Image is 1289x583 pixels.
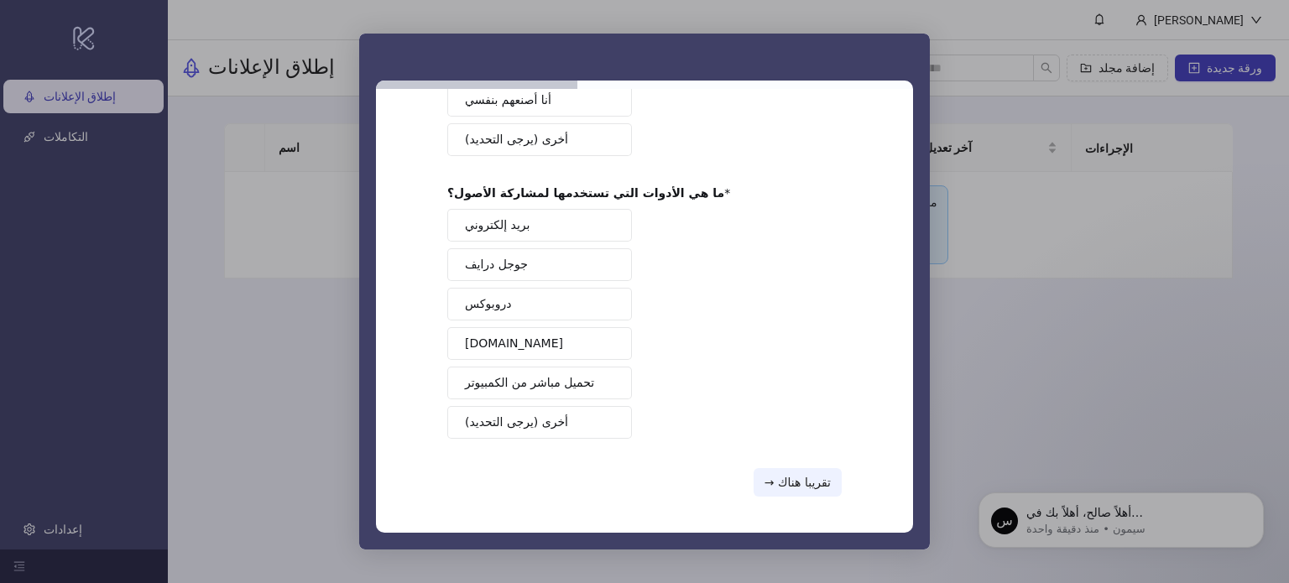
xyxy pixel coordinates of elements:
[447,248,632,281] button: جوجل درايف
[447,406,632,439] button: أخرى (يرجى التحديد)
[43,55,60,71] font: س
[25,35,311,91] div: إشعار رسالة من سايمون، الآن. أهلاً صالح، أهلاً بك في Kitchn.io! 🎉 أنت جاهز تماماً لإطلاق إعلاناتك...
[465,336,563,350] font: [DOMAIN_NAME]
[447,186,724,200] font: ما هي الأدوات التي تستخدمها لمشاركة الأصول؟
[447,288,632,320] button: دروبوكس
[465,133,568,146] font: أخرى (يرجى التحديد)
[447,84,632,117] button: أنا أصنعهم بنفسي
[465,218,530,232] font: بريد إلكتروني
[754,468,842,497] button: تقريبا هناك →
[465,376,594,389] font: تحميل مباشر من الكمبيوتر
[447,123,632,156] button: أخرى (يرجى التحديد)
[465,297,511,310] font: دروبوكس
[38,50,65,77] div: صورة الملف الشخصي لسيمون
[447,327,632,360] button: [DOMAIN_NAME]
[447,209,632,242] button: بريد إلكتروني
[73,65,290,80] p: رسالة من سيمون، أرسلت للتو
[765,476,831,489] font: تقريبا هناك →
[465,258,528,271] font: جوجل درايف
[465,93,551,107] font: أنا أصنعهم بنفسي
[465,415,568,429] font: أخرى (يرجى التحديد)
[447,367,632,399] button: تحميل مباشر من الكمبيوتر
[73,49,285,329] font: أهلاً صالح، أهلاً بك في [GEOGRAPHIC_DATA][DOMAIN_NAME]! 🎉 أنت جاهز لإطلاق إعلاناتك بسهولة. إليك م...
[73,65,192,78] font: سيمون • منذ دقيقة واحدة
